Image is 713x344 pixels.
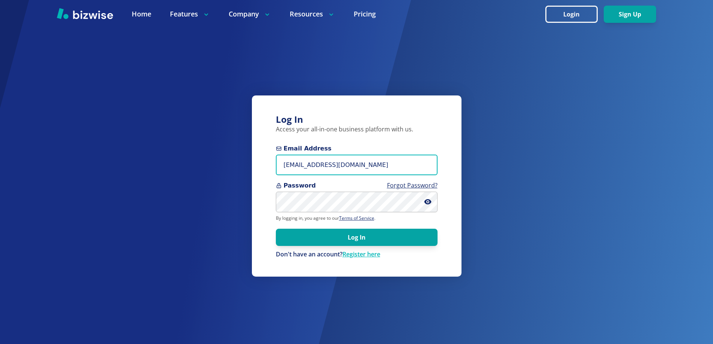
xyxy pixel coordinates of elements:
button: Sign Up [604,6,656,23]
h3: Log In [276,113,438,126]
p: Company [229,9,271,19]
a: Forgot Password? [387,181,438,189]
a: Login [545,11,604,18]
a: Sign Up [604,11,656,18]
img: Bizwise Logo [57,8,113,19]
button: Log In [276,229,438,246]
a: Terms of Service [339,215,374,221]
button: Login [545,6,598,23]
p: Resources [290,9,335,19]
p: Access your all-in-one business platform with us. [276,125,438,134]
p: Don't have an account? [276,250,438,259]
a: Register here [342,250,380,258]
span: Password [276,181,438,190]
div: Don't have an account?Register here [276,250,438,259]
a: Home [132,9,151,19]
input: you@example.com [276,155,438,175]
a: Pricing [354,9,376,19]
p: Features [170,9,210,19]
p: By logging in, you agree to our . [276,215,438,221]
span: Email Address [276,144,438,153]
